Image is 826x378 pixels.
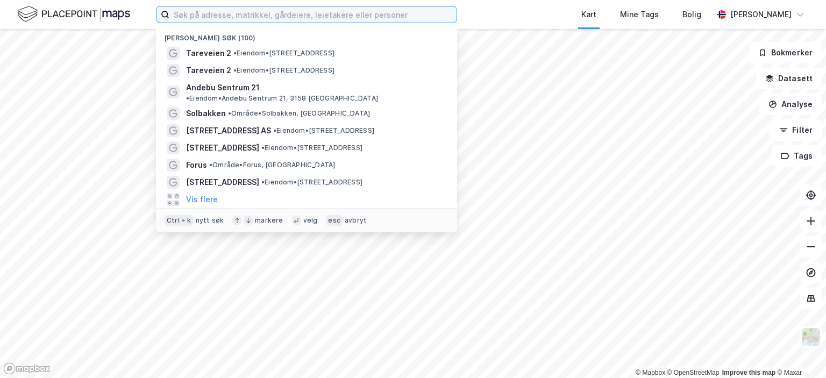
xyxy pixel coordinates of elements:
[273,126,276,134] span: •
[233,66,237,74] span: •
[228,109,370,118] span: Område • Solbakken, [GEOGRAPHIC_DATA]
[261,178,265,186] span: •
[722,369,775,376] a: Improve this map
[165,215,194,226] div: Ctrl + k
[233,49,237,57] span: •
[209,161,335,169] span: Område • Forus, [GEOGRAPHIC_DATA]
[156,25,457,45] div: [PERSON_NAME] søk (100)
[186,94,378,103] span: Eiendom • Andebu Sentrum 21, 3158 [GEOGRAPHIC_DATA]
[186,47,231,60] span: Tareveien 2
[186,176,259,189] span: [STREET_ADDRESS]
[233,49,334,58] span: Eiendom • [STREET_ADDRESS]
[636,369,665,376] a: Mapbox
[261,144,362,152] span: Eiendom • [STREET_ADDRESS]
[682,8,701,21] div: Bolig
[186,81,260,94] span: Andebu Sentrum 21
[759,94,822,115] button: Analyse
[770,119,822,141] button: Filter
[730,8,792,21] div: [PERSON_NAME]
[186,64,231,77] span: Tareveien 2
[186,141,259,154] span: [STREET_ADDRESS]
[667,369,720,376] a: OpenStreetMap
[772,326,826,378] iframe: Chat Widget
[255,216,283,225] div: markere
[273,126,374,135] span: Eiendom • [STREET_ADDRESS]
[756,68,822,89] button: Datasett
[186,193,218,206] button: Vis flere
[209,161,212,169] span: •
[186,107,226,120] span: Solbakken
[233,66,334,75] span: Eiendom • [STREET_ADDRESS]
[196,216,224,225] div: nytt søk
[228,109,231,117] span: •
[186,159,207,172] span: Forus
[303,216,318,225] div: velg
[772,145,822,167] button: Tags
[345,216,367,225] div: avbryt
[186,124,271,137] span: [STREET_ADDRESS] AS
[186,94,189,102] span: •
[3,362,51,375] a: Mapbox homepage
[581,8,596,21] div: Kart
[620,8,659,21] div: Mine Tags
[17,5,130,24] img: logo.f888ab2527a4732fd821a326f86c7f29.svg
[169,6,457,23] input: Søk på adresse, matrikkel, gårdeiere, leietakere eller personer
[749,42,822,63] button: Bokmerker
[261,144,265,152] span: •
[326,215,343,226] div: esc
[261,178,362,187] span: Eiendom • [STREET_ADDRESS]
